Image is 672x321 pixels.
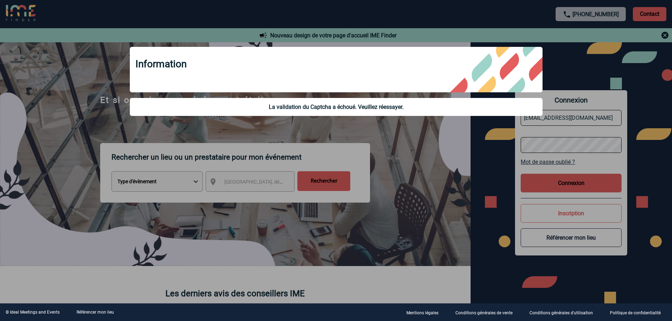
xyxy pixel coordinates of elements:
a: Mentions légales [401,309,450,316]
p: Conditions générales de vente [455,310,513,315]
p: Conditions générales d'utilisation [529,310,593,315]
a: Référencer mon lieu [77,310,114,315]
div: Information [130,47,543,92]
div: La validation du Captcha a échoué. Veuillez réessayer. [135,104,537,110]
div: © Ideal Meetings and Events [6,310,60,315]
p: Politique de confidentialité [610,310,661,315]
a: Conditions générales d'utilisation [524,309,604,316]
a: Conditions générales de vente [450,309,524,316]
a: Politique de confidentialité [604,309,672,316]
p: Mentions légales [406,310,438,315]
